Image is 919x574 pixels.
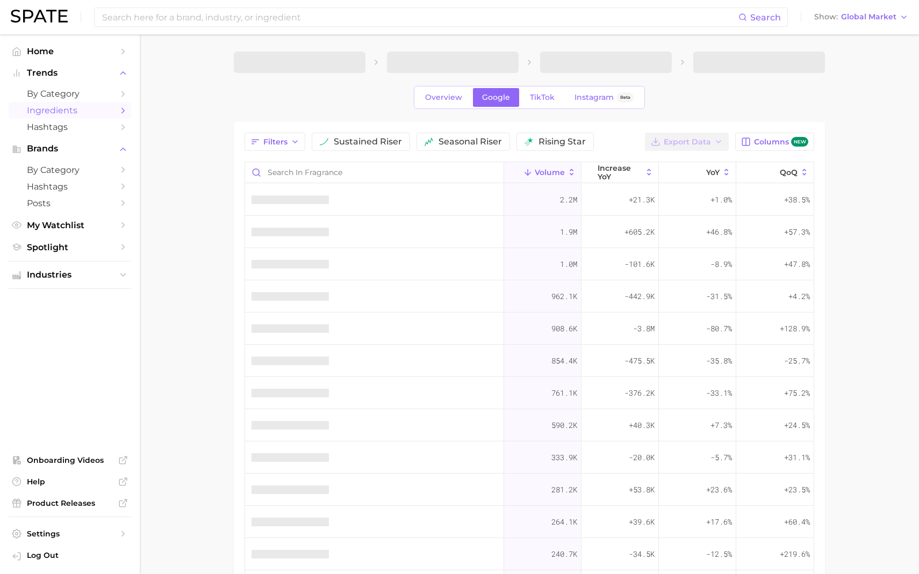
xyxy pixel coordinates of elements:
span: by Category [27,165,113,175]
button: QoQ [736,162,814,183]
span: seasonal riser [439,137,502,146]
a: by Category [9,162,131,178]
span: -3.8m [633,322,655,335]
span: Global Market [841,14,896,20]
span: +31.1% [784,451,810,464]
span: -101.6k [624,258,655,271]
span: -442.9k [624,290,655,303]
button: Trends [9,65,131,81]
span: 761.1k [551,387,577,399]
button: Columnsnew [735,133,814,151]
span: increase YoY [598,164,642,181]
span: +39.6k [629,515,655,528]
span: +38.5% [784,193,810,206]
span: Show [814,14,838,20]
span: +40.3k [629,419,655,432]
a: TikTok [521,88,564,107]
span: -376.2k [624,387,655,399]
input: Search here for a brand, industry, or ingredient [101,8,738,26]
span: +47.8% [784,258,810,271]
span: +57.3% [784,226,810,238]
span: Beta [620,93,630,102]
span: Onboarding Videos [27,455,113,465]
button: Filters [245,133,305,151]
span: -33.1% [706,387,732,399]
span: +75.2% [784,387,810,399]
span: Trends [27,68,113,78]
input: Search in fragrance [245,162,504,183]
span: Ingredients [27,105,113,115]
span: +24.5% [784,419,810,432]
button: Volume [504,162,581,183]
span: +46.8% [706,226,732,238]
a: Onboarding Videos [9,452,131,468]
span: +128.9% [780,322,810,335]
span: 264.1k [551,515,577,528]
span: +23.5% [784,483,810,496]
span: 590.2k [551,419,577,432]
span: Export Data [664,137,711,147]
img: SPATE [11,10,68,23]
span: Hashtags [27,122,113,132]
span: +60.4% [784,515,810,528]
span: by Category [27,89,113,99]
span: 240.7k [551,548,577,561]
span: YoY [706,168,720,177]
span: My Watchlist [27,220,113,230]
a: Hashtags [9,119,131,135]
a: Spotlight [9,239,131,256]
a: Overview [416,88,471,107]
span: +219.6% [780,548,810,561]
span: -25.7% [784,354,810,367]
span: 1.9m [560,226,577,238]
a: InstagramBeta [565,88,643,107]
span: 1.0m [560,258,577,271]
span: +1.0% [710,193,732,206]
span: -8.9% [710,258,732,271]
span: +4.2% [788,290,810,303]
img: seasonal riser [425,137,433,146]
span: -475.5k [624,354,655,367]
span: -5.7% [710,451,732,464]
button: Brands [9,141,131,157]
span: Product Releases [27,498,113,508]
a: Settings [9,526,131,542]
span: Spotlight [27,242,113,252]
span: -80.7% [706,322,732,335]
span: sustained riser [334,137,402,146]
span: -31.5% [706,290,732,303]
a: Home [9,43,131,60]
span: Help [27,477,113,486]
a: Log out. Currently logged in with e-mail giulia.cunha@iff.com. [9,547,131,565]
span: 281.2k [551,483,577,496]
a: Hashtags [9,178,131,195]
span: Hashtags [27,181,113,192]
span: -35.8% [706,354,732,367]
span: 2.2m [560,193,577,206]
span: -34.5k [629,548,655,561]
a: Help [9,474,131,490]
span: new [791,137,808,147]
span: 854.4k [551,354,577,367]
span: Search [750,12,781,23]
button: Export Data [645,133,729,151]
span: rising star [539,137,586,146]
a: Google [473,88,519,107]
button: increase YoY [581,162,659,183]
span: Industries [27,270,113,280]
span: 962.1k [551,290,577,303]
span: Google [482,93,510,102]
button: Industries [9,267,131,283]
span: +7.3% [710,419,732,432]
a: Product Releases [9,495,131,511]
span: +53.8k [629,483,655,496]
span: TikTok [530,93,555,102]
span: Log Out [27,550,123,560]
span: Overview [425,93,462,102]
span: +17.6% [706,515,732,528]
a: by Category [9,85,131,102]
span: QoQ [780,168,798,177]
span: Settings [27,529,113,539]
span: Home [27,46,113,56]
span: +21.3k [629,193,655,206]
